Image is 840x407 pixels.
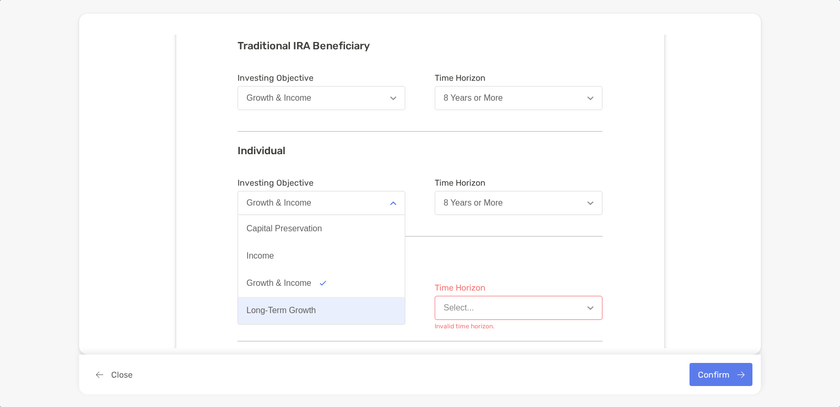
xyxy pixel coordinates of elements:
[444,303,474,313] div: Select...
[435,86,602,110] button: 8 Years or More
[238,270,405,297] button: Growth & Income
[435,323,534,330] div: Invalid time horizon.
[587,97,594,100] img: Open dropdown arrow
[435,296,602,320] button: Select...
[238,39,602,52] h3: Traditional IRA Beneficiary
[246,224,322,233] div: Capital Preservation
[435,283,602,293] span: Time Horizon
[320,281,326,286] img: Option icon
[690,363,752,386] button: Confirm
[246,279,311,288] div: Growth & Income
[238,144,602,157] h3: Individual
[435,73,602,83] span: Time Horizon
[238,249,602,262] h3: Traditional IRA
[435,178,602,188] span: Time Horizon
[238,215,405,242] button: Capital Preservation
[246,198,311,208] div: Growth & Income
[444,93,503,103] div: 8 Years or More
[587,201,594,205] img: Open dropdown arrow
[246,251,274,261] div: Income
[587,306,594,310] img: Open dropdown arrow
[238,178,405,188] span: Investing Objective
[246,306,316,315] div: Long-Term Growth
[444,198,503,208] div: 8 Years or More
[88,363,141,386] button: Close
[390,97,396,100] img: Open dropdown arrow
[435,191,602,215] button: 8 Years or More
[238,297,405,324] button: Long-Term Growth
[238,73,405,83] span: Investing Objective
[238,191,405,215] button: Growth & Income
[246,93,311,103] div: Growth & Income
[390,201,396,205] img: Open dropdown arrow
[238,242,405,270] button: Income
[238,86,405,110] button: Growth & Income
